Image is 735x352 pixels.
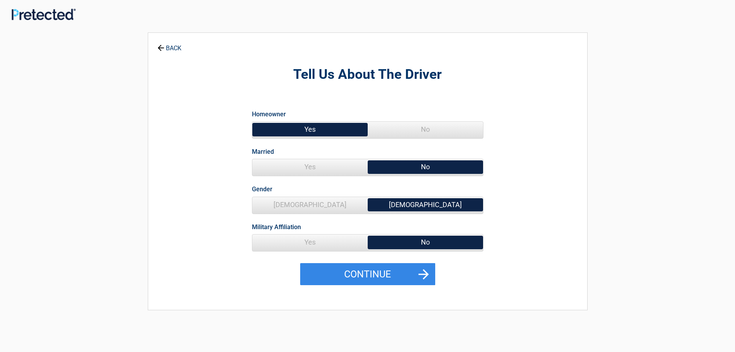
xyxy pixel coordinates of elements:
[252,122,368,137] span: Yes
[156,38,183,51] a: BACK
[191,66,545,84] h2: Tell Us About The Driver
[252,184,272,194] label: Gender
[252,109,286,119] label: Homeowner
[252,235,368,250] span: Yes
[368,159,483,175] span: No
[12,9,76,20] img: Main Logo
[368,235,483,250] span: No
[368,197,483,213] span: [DEMOGRAPHIC_DATA]
[252,146,274,157] label: Married
[300,263,435,286] button: Continue
[252,159,368,175] span: Yes
[252,222,301,232] label: Military Affiliation
[252,197,368,213] span: [DEMOGRAPHIC_DATA]
[368,122,483,137] span: No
